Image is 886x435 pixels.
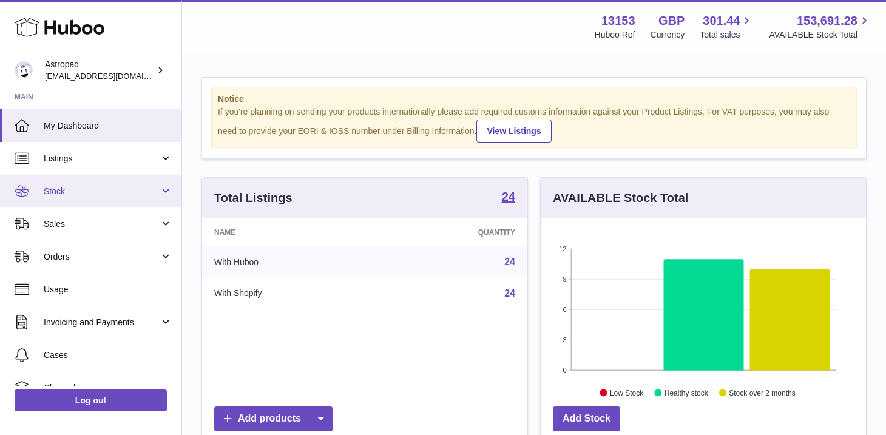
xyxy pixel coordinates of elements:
[44,251,160,263] span: Orders
[45,59,154,82] div: Astropad
[15,389,167,411] a: Log out
[769,29,871,41] span: AVAILABLE Stock Total
[700,13,754,41] a: 301.44 Total sales
[377,218,527,246] th: Quantity
[504,257,515,267] a: 24
[214,190,293,206] h3: Total Listings
[214,406,333,431] a: Add products
[44,284,172,295] span: Usage
[664,388,709,397] text: Healthy stock
[729,388,795,397] text: Stock over 2 months
[595,29,635,41] div: Huboo Ref
[44,349,172,361] span: Cases
[502,191,515,203] strong: 24
[15,61,33,79] img: matt@astropad.com
[769,13,871,41] a: 153,691.28 AVAILABLE Stock Total
[610,388,644,397] text: Low Stock
[601,13,635,29] strong: 13153
[553,406,620,431] a: Add Stock
[45,71,178,81] span: [EMAIL_ADDRESS][DOMAIN_NAME]
[658,13,685,29] strong: GBP
[218,93,850,105] strong: Notice
[563,366,566,374] text: 0
[563,306,566,313] text: 6
[476,120,551,143] a: View Listings
[563,336,566,343] text: 3
[44,218,160,230] span: Sales
[504,288,515,298] a: 24
[202,218,377,246] th: Name
[44,382,172,394] span: Channels
[563,275,566,283] text: 9
[797,13,857,29] span: 153,691.28
[44,317,160,328] span: Invoicing and Payments
[218,106,850,143] div: If you're planning on sending your products internationally please add required customs informati...
[700,29,754,41] span: Total sales
[44,120,172,132] span: My Dashboard
[44,153,160,164] span: Listings
[559,245,566,252] text: 12
[651,29,685,41] div: Currency
[44,186,160,197] span: Stock
[202,246,377,278] td: With Huboo
[202,278,377,309] td: With Shopify
[553,190,688,206] h3: AVAILABLE Stock Total
[502,191,515,205] a: 24
[703,13,740,29] span: 301.44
